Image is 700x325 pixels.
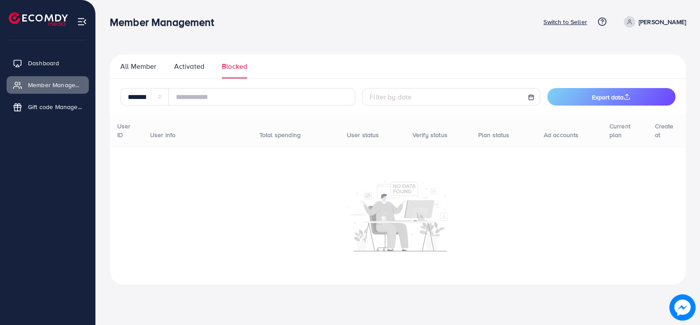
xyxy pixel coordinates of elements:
[77,17,87,27] img: menu
[620,16,686,28] a: [PERSON_NAME]
[28,102,82,111] span: Gift code Management
[669,294,696,321] img: image
[7,54,89,72] a: Dashboard
[28,81,82,89] span: Member Management
[9,12,68,26] img: logo
[222,61,247,71] span: Blocked
[639,17,686,27] p: [PERSON_NAME]
[592,93,630,102] span: Export data
[543,17,587,27] p: Switch to Seller
[7,98,89,116] a: Gift code Management
[110,16,221,28] h3: Member Management
[174,61,204,71] span: Activated
[28,59,59,67] span: Dashboard
[120,61,157,71] span: All Member
[7,76,89,94] a: Member Management
[370,92,412,102] span: Filter by date
[547,88,675,106] button: Export data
